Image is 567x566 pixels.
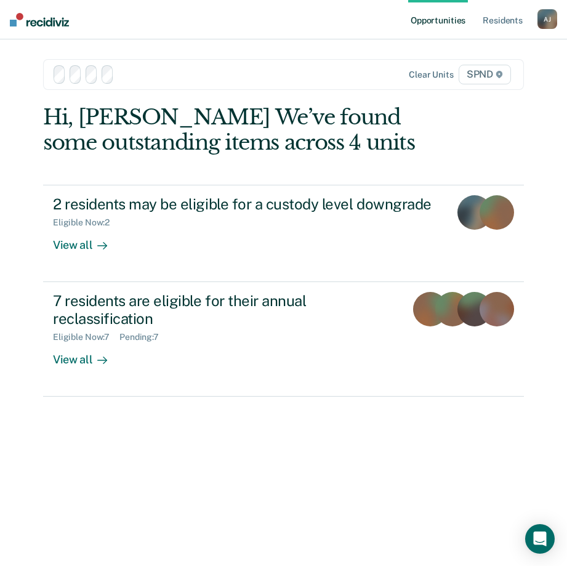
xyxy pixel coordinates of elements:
[525,524,555,554] div: Open Intercom Messenger
[53,342,122,366] div: View all
[53,332,119,342] div: Eligible Now : 7
[119,332,169,342] div: Pending : 7
[537,9,557,29] button: AJ
[537,9,557,29] div: A J
[459,65,511,84] span: SPND
[53,292,396,328] div: 7 residents are eligible for their annual reclassification
[10,13,69,26] img: Recidiviz
[53,228,122,252] div: View all
[409,70,454,80] div: Clear units
[53,195,440,213] div: 2 residents may be eligible for a custody level downgrade
[43,105,428,155] div: Hi, [PERSON_NAME] We’ve found some outstanding items across 4 units
[43,282,524,397] a: 7 residents are eligible for their annual reclassificationEligible Now:7Pending:7View all
[53,217,119,228] div: Eligible Now : 2
[43,185,524,282] a: 2 residents may be eligible for a custody level downgradeEligible Now:2View all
